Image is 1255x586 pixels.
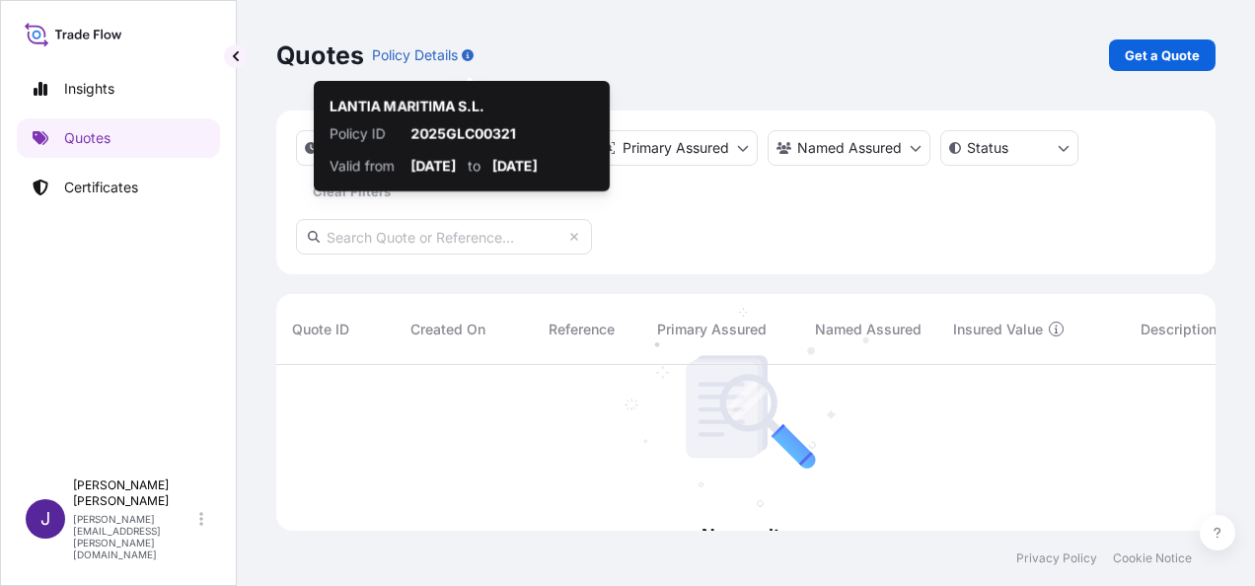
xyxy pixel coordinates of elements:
p: [PERSON_NAME][EMAIL_ADDRESS][PERSON_NAME][DOMAIN_NAME] [73,513,195,560]
a: Get a Quote [1109,39,1216,71]
p: Get a Quote [1125,45,1200,65]
span: Named Assured [815,320,922,339]
p: Policy Details [372,45,458,65]
a: Certificates [17,168,220,207]
p: [DATE] [410,156,456,176]
a: Insights [17,69,220,109]
span: Primary Assured [657,320,767,339]
span: Quote ID [292,320,349,339]
button: cargoOwner Filter options [768,130,930,166]
button: distributor Filter options [592,130,758,166]
span: Insured Value [953,320,1043,339]
span: Reference [549,320,615,339]
p: Primary Assured [623,138,729,158]
span: Created On [410,320,485,339]
span: J [40,509,50,529]
a: Quotes [17,118,220,158]
p: Status [967,138,1008,158]
p: [PERSON_NAME] [PERSON_NAME] [73,477,195,509]
p: Clear Filters [313,182,391,201]
p: Policy ID [330,124,399,144]
button: createdOn Filter options [296,130,434,166]
p: LANTIA MARITIMA S.L. [330,97,484,116]
p: Valid from [330,156,399,176]
p: [DATE] [492,156,538,176]
p: 2025GLC00321 [410,124,594,144]
p: Certificates [64,178,138,197]
button: Clear Filters [296,176,406,207]
p: to [468,156,480,176]
p: Named Assured [797,138,902,158]
a: Cookie Notice [1113,550,1192,566]
p: Quotes [276,39,364,71]
a: Privacy Policy [1016,550,1097,566]
p: Quotes [64,128,111,148]
button: certificateStatus Filter options [940,130,1078,166]
input: Search Quote or Reference... [296,219,592,255]
p: Insights [64,79,114,99]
